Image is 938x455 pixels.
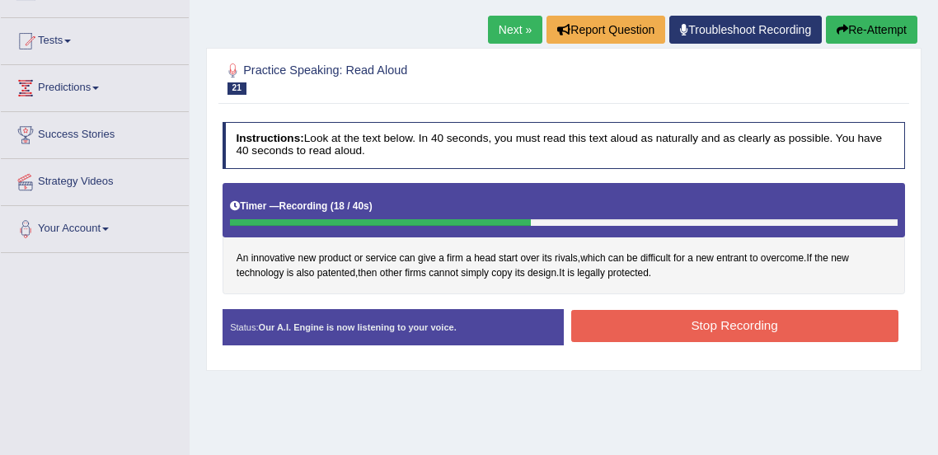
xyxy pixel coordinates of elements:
a: Predictions [1,65,189,106]
h4: Look at the text below. In 40 seconds, you must read this text aloud as naturally and as clearly ... [223,122,906,169]
span: Click to see word definition [237,266,284,281]
b: Instructions: [236,132,303,144]
b: ) [369,200,373,212]
span: Click to see word definition [461,266,489,281]
div: Status: [223,309,564,345]
span: Click to see word definition [400,251,415,266]
span: Click to see word definition [528,266,556,281]
a: Troubleshoot Recording [669,16,822,44]
span: Click to see word definition [607,266,649,281]
span: Click to see word definition [429,266,458,281]
span: Click to see word definition [806,251,812,266]
span: Click to see word definition [520,251,539,266]
button: Report Question [546,16,665,44]
span: Click to see word definition [439,251,444,266]
span: Click to see word definition [577,266,605,281]
div: , . , . . [223,183,906,294]
span: Click to see word definition [474,251,495,266]
b: 18 / 40s [334,200,369,212]
strong: Our A.I. Engine is now listening to your voice. [259,322,457,332]
h2: Practice Speaking: Read Aloud [223,60,646,95]
a: Success Stories [1,112,189,153]
span: Click to see word definition [405,266,426,281]
span: Click to see word definition [297,266,315,281]
span: Click to see word definition [555,251,578,266]
span: Click to see word definition [640,251,671,266]
span: Click to see word definition [319,251,352,266]
span: Click to see word definition [542,251,552,266]
span: Click to see word definition [237,251,249,266]
a: Next » [488,16,542,44]
span: Click to see word definition [287,266,294,281]
span: Click to see word definition [814,251,828,266]
span: Click to see word definition [608,251,624,266]
span: Click to see word definition [251,251,296,266]
span: Click to see word definition [831,251,849,266]
span: Click to see word definition [716,251,747,266]
span: Click to see word definition [761,251,804,266]
span: Click to see word definition [380,266,402,281]
span: Click to see word definition [418,251,436,266]
span: Click to see word definition [567,266,575,281]
h5: Timer — [230,201,372,212]
span: 21 [227,82,246,95]
span: Click to see word definition [447,251,463,266]
span: Click to see word definition [298,251,317,266]
span: Click to see word definition [317,266,355,281]
span: Click to see word definition [515,266,525,281]
span: Click to see word definition [466,251,471,266]
span: Click to see word definition [626,251,637,266]
span: Click to see word definition [358,266,377,281]
span: Click to see word definition [354,251,363,266]
span: Click to see word definition [366,251,397,266]
span: Click to see word definition [673,251,685,266]
b: Recording [279,200,328,212]
span: Click to see word definition [499,251,518,266]
span: Click to see word definition [687,251,693,266]
span: Click to see word definition [491,266,512,281]
a: Strategy Videos [1,159,189,200]
span: Click to see word definition [696,251,714,266]
span: Click to see word definition [580,251,605,266]
span: Click to see word definition [559,266,565,281]
span: Click to see word definition [750,251,758,266]
b: ( [331,200,334,212]
button: Stop Recording [571,310,898,342]
a: Tests [1,18,189,59]
button: Re-Attempt [826,16,917,44]
a: Your Account [1,206,189,247]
